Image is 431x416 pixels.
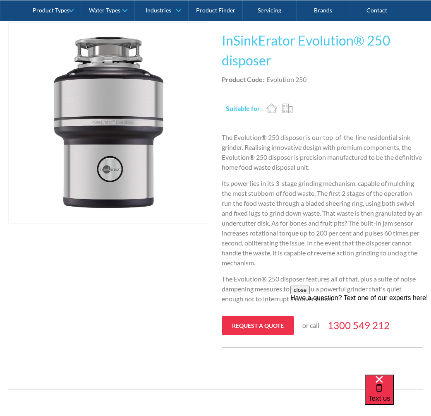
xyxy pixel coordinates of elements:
[9,23,209,223] img: InSinkErator Evolution® 250 disposer
[146,7,171,14] div: Industries
[226,103,262,113] h2: Suitable for:
[222,75,264,83] strong: Product Code:
[222,274,423,304] p: The Evolution® 250 disposer features all of that, plus a suite of noise dampening measures to giv...
[290,286,431,385] iframe: podium webchat widget prompt
[33,7,69,14] div: Product Types
[222,316,294,335] a: Request a quote
[222,178,423,268] p: Its power lies in its 3-stage grinding mechanism, capable of mulching the most stubborn of food w...
[222,132,423,172] p: The Evolution® 250 disposer is our top-of-the-line residential sink grinder. Realising innovative...
[266,75,306,84] div: Evolution 250
[365,375,431,416] iframe: podium webchat widget bubble
[222,31,423,70] h1: InSinkErator Evolution® 250 disposer
[89,7,120,14] div: Water Types
[8,22,209,224] a: open lightbox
